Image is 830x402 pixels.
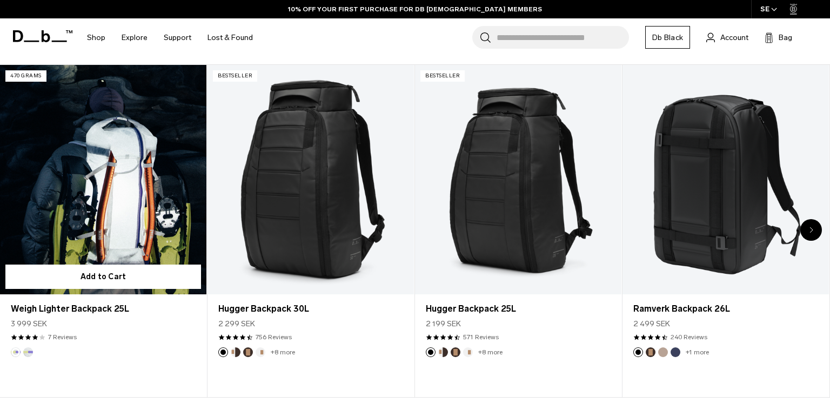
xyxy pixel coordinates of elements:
[207,65,414,294] a: Hugger Backpack 30L
[633,347,643,357] button: Black Out
[271,348,295,356] a: +8 more
[633,318,670,329] span: 2 499 SEK
[779,32,792,43] span: Bag
[11,347,21,357] button: Aurora
[706,31,748,44] a: Account
[5,265,201,289] button: Add to Cart
[231,347,240,357] button: Cappuccino
[243,347,253,357] button: Espresso
[256,332,292,342] a: 756 reviews
[48,332,77,342] a: 7 reviews
[5,70,46,82] p: 470 grams
[218,302,403,315] a: Hugger Backpack 30L
[633,302,818,315] a: Ramverk Backpack 26L
[79,18,261,57] nav: Main Navigation
[646,347,655,357] button: Espresso
[207,64,415,398] div: 2 / 20
[122,18,148,57] a: Explore
[438,347,448,357] button: Cappuccino
[11,302,196,315] a: Weigh Lighter Backpack 25L
[478,348,503,356] a: +8 more
[451,347,460,357] button: Espresso
[87,18,105,57] a: Shop
[218,318,255,329] span: 2 299 SEK
[213,70,257,82] p: Bestseller
[23,347,33,357] button: Diffusion
[415,64,622,398] div: 3 / 20
[164,18,191,57] a: Support
[463,332,499,342] a: 571 reviews
[426,318,461,329] span: 2 199 SEK
[11,318,47,329] span: 3 999 SEK
[765,31,792,44] button: Bag
[658,347,668,357] button: Fogbow Beige
[645,26,690,49] a: Db Black
[426,302,611,315] a: Hugger Backpack 25L
[622,65,829,294] a: Ramverk Backpack 26L
[288,4,542,14] a: 10% OFF YOUR FIRST PURCHASE FOR DB [DEMOGRAPHIC_DATA] MEMBERS
[622,64,830,398] div: 4 / 20
[720,32,748,43] span: Account
[426,347,436,357] button: Black Out
[671,347,680,357] button: Blue Hour
[256,347,265,357] button: Oatmilk
[800,219,822,241] div: Next slide
[463,347,473,357] button: Oatmilk
[415,65,621,294] a: Hugger Backpack 25L
[218,347,228,357] button: Black Out
[207,18,253,57] a: Lost & Found
[671,332,707,342] a: 240 reviews
[420,70,465,82] p: Bestseller
[686,348,709,356] a: +1 more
